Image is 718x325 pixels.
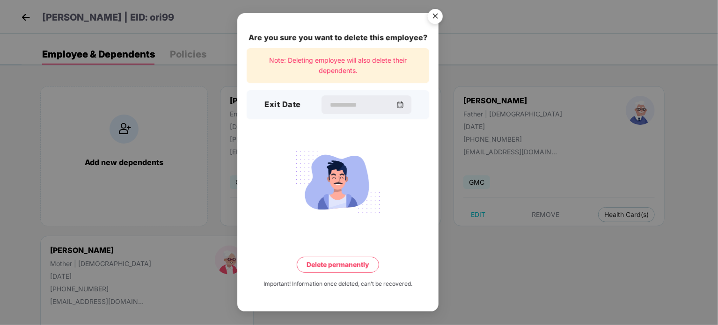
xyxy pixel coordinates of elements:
[247,32,429,43] div: Are you sure you want to delete this employee?
[422,4,447,29] button: Close
[422,5,448,31] img: svg+xml;base64,PHN2ZyB4bWxucz0iaHR0cDovL3d3dy53My5vcmcvMjAwMC9zdmciIHdpZHRoPSI1NiIgaGVpZ2h0PSI1Ni...
[286,145,390,218] img: svg+xml;base64,PHN2ZyB4bWxucz0iaHR0cDovL3d3dy53My5vcmcvMjAwMC9zdmciIHdpZHRoPSIyMjQiIGhlaWdodD0iMT...
[264,99,301,111] h3: Exit Date
[264,280,412,289] div: Important! Information once deleted, can’t be recovered.
[396,101,404,108] img: svg+xml;base64,PHN2ZyBpZD0iQ2FsZW5kYXItMzJ4MzIiIHhtbG5zPSJodHRwOi8vd3d3LnczLm9yZy8yMDAwL3N2ZyIgd2...
[297,257,379,273] button: Delete permanently
[247,48,429,83] div: Note: Deleting employee will also delete their dependents.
